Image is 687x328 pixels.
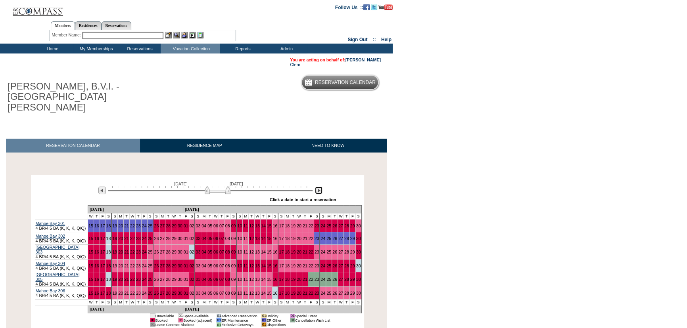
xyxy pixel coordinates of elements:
a: 27 [160,223,165,228]
a: Reservations [102,21,131,30]
a: 23 [136,277,141,282]
a: 29 [350,263,355,268]
a: 24 [320,236,325,241]
a: 07 [219,250,224,254]
a: 24 [142,250,147,254]
a: 22 [130,236,135,241]
a: 30 [178,263,182,268]
a: 20 [297,250,301,254]
a: 30 [178,236,182,241]
a: 18 [285,236,290,241]
a: 25 [148,277,153,282]
a: Members [51,21,75,30]
a: 15 [267,263,272,268]
a: Mahoe Bay 306 [36,288,65,293]
a: 14 [261,263,266,268]
a: 05 [207,263,212,268]
a: 15 [267,223,272,228]
a: 17 [100,250,105,254]
a: 08 [225,250,230,254]
a: 03 [196,236,200,241]
a: 05 [207,223,212,228]
a: 22 [130,250,135,254]
a: 16 [273,291,278,296]
a: 24 [142,277,147,282]
a: 29 [172,223,177,228]
a: 21 [124,223,129,228]
a: 10 [237,277,242,282]
a: [GEOGRAPHIC_DATA] 305 [36,272,80,282]
a: 21 [124,291,129,296]
a: 04 [201,291,206,296]
a: 23 [315,277,319,282]
a: 04 [201,277,206,282]
a: 13 [255,291,260,296]
a: 19 [112,223,117,228]
a: 30 [356,263,361,268]
a: 12 [249,250,254,254]
a: 03 [196,223,200,228]
a: 12 [249,236,254,241]
a: 16 [273,250,278,254]
a: 21 [303,277,307,282]
a: 21 [303,250,307,254]
a: 07 [219,263,224,268]
a: 29 [172,250,177,254]
a: 15 [267,250,272,254]
a: 28 [166,291,171,296]
td: Reservations [117,44,161,53]
a: 06 [213,236,218,241]
a: 11 [243,277,248,282]
a: 18 [106,250,111,254]
a: 18 [285,223,290,228]
a: 03 [196,263,200,268]
a: 19 [112,277,117,282]
a: 21 [303,263,307,268]
a: 25 [326,250,331,254]
a: 25 [326,236,331,241]
a: 11 [243,263,248,268]
a: 08 [225,291,230,296]
a: 11 [243,223,248,228]
a: 27 [160,263,165,268]
a: 28 [344,223,349,228]
img: b_calculator.gif [197,32,203,38]
a: 22 [309,236,313,241]
a: 22 [130,277,135,282]
a: 24 [320,250,325,254]
a: 14 [261,236,266,241]
a: Follow us on Twitter [371,4,377,9]
a: 20 [118,250,123,254]
a: 20 [118,263,123,268]
a: 21 [303,223,307,228]
a: 20 [118,236,123,241]
a: Residences [75,21,102,30]
a: 30 [356,250,361,254]
td: Home [30,44,73,53]
img: View [173,32,180,38]
a: 23 [136,291,141,296]
a: 24 [142,236,147,241]
a: 16 [94,263,99,268]
a: 25 [148,236,153,241]
a: 29 [350,223,355,228]
a: 29 [172,263,177,268]
a: 19 [291,291,296,296]
a: 23 [315,263,319,268]
a: 01 [184,236,188,241]
a: 09 [231,250,236,254]
a: 21 [124,277,129,282]
a: 26 [332,263,337,268]
a: 20 [118,223,123,228]
a: 18 [285,250,290,254]
img: Reservations [189,32,196,38]
a: 05 [207,236,212,241]
a: 10 [237,236,242,241]
a: 14 [261,291,266,296]
a: 03 [196,277,200,282]
a: 22 [309,223,313,228]
a: 09 [231,223,236,228]
a: 26 [332,250,337,254]
a: 17 [279,263,284,268]
a: 17 [100,291,105,296]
